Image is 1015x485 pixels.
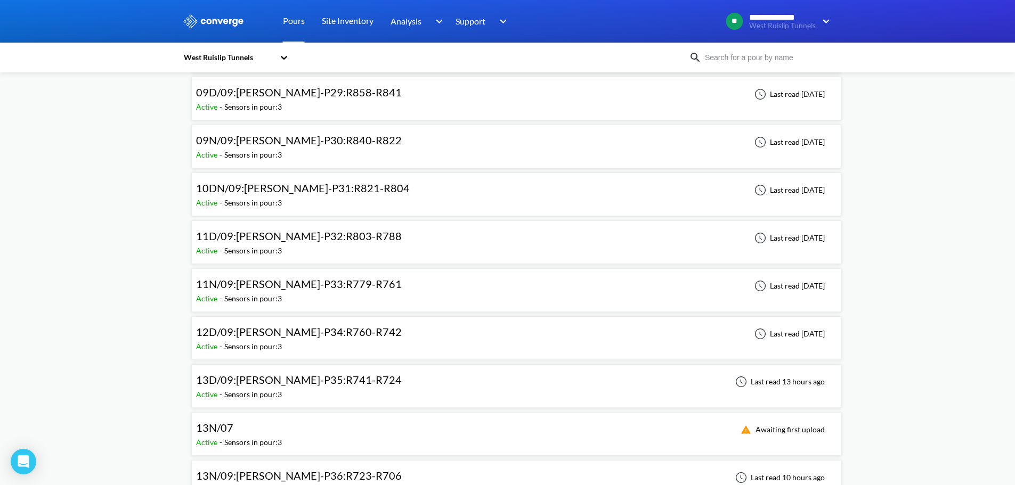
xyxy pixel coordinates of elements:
span: 13D/09:[PERSON_NAME]-P35:R741-R724 [196,373,402,386]
div: Sensors in pour: 3 [224,101,282,113]
img: downArrow.svg [428,15,445,28]
span: 09N/09:[PERSON_NAME]-P30:R840-R822 [196,134,402,146]
div: Sensors in pour: 3 [224,341,282,352]
img: downArrow.svg [816,15,833,28]
div: Last read [DATE] [749,88,828,101]
div: Sensors in pour: 3 [224,245,282,257]
span: 13N/09:[PERSON_NAME]-P36:R723-R706 [196,469,402,482]
img: downArrow.svg [493,15,510,28]
a: 09D/09:[PERSON_NAME]-P29:R858-R841Active-Sensors in pour:3Last read [DATE] [191,89,841,98]
div: Last read 13 hours ago [729,375,828,388]
div: Last read [DATE] [749,327,828,340]
span: 10DN/09:[PERSON_NAME]-P31:R821-R804 [196,182,410,194]
a: 11D/09:[PERSON_NAME]-P32:R803-R788Active-Sensors in pour:3Last read [DATE] [191,233,841,242]
div: Sensors in pour: 3 [224,197,282,209]
div: West Ruislip Tunnels [183,52,274,63]
span: - [220,294,224,303]
div: Last read [DATE] [749,136,828,149]
div: Last read [DATE] [749,232,828,244]
div: Sensors in pour: 3 [224,389,282,400]
span: - [220,390,224,399]
span: Active [196,342,220,351]
div: Awaiting first upload [734,423,828,436]
span: 11D/09:[PERSON_NAME]-P32:R803-R788 [196,229,402,242]
span: - [220,438,224,447]
div: Last read [DATE] [749,184,828,196]
div: Sensors in pour: 3 [224,149,282,161]
span: Analysis [391,14,421,28]
span: - [220,150,224,159]
span: 12D/09:[PERSON_NAME]-P34:R760-R742 [196,325,402,338]
span: Active [196,390,220,399]
img: icon-search.svg [689,51,702,64]
a: 13D/09:[PERSON_NAME]-P35:R741-R724Active-Sensors in pour:3Last read 13 hours ago [191,376,841,385]
span: Active [196,438,220,447]
span: Support [456,14,485,28]
a: 13N/07Active-Sensors in pour:3Awaiting first upload [191,424,841,433]
span: - [220,198,224,207]
input: Search for a pour by name [702,52,831,63]
span: West Ruislip Tunnels [749,22,816,30]
span: Active [196,150,220,159]
a: 12D/09:[PERSON_NAME]-P34:R760-R742Active-Sensors in pour:3Last read [DATE] [191,328,841,338]
span: - [220,102,224,111]
span: Active [196,102,220,111]
span: - [220,246,224,255]
span: Active [196,294,220,303]
span: Active [196,246,220,255]
img: logo_ewhite.svg [183,14,245,28]
div: Open Intercom Messenger [11,449,36,474]
span: 13N/07 [196,421,233,434]
a: 11N/09:[PERSON_NAME]-P33:R779-R761Active-Sensors in pour:3Last read [DATE] [191,281,841,290]
span: - [220,342,224,351]
a: 13N/09:[PERSON_NAME]-P36:R723-R706Active-Sensors in pour:3Last read 10 hours ago [191,472,841,481]
div: Sensors in pour: 3 [224,437,282,448]
span: Active [196,198,220,207]
div: Sensors in pour: 3 [224,293,282,305]
a: 09N/09:[PERSON_NAME]-P30:R840-R822Active-Sensors in pour:3Last read [DATE] [191,137,841,146]
span: 11N/09:[PERSON_NAME]-P33:R779-R761 [196,277,402,290]
div: Last read [DATE] [749,280,828,292]
span: 09D/09:[PERSON_NAME]-P29:R858-R841 [196,86,402,98]
a: 10DN/09:[PERSON_NAME]-P31:R821-R804Active-Sensors in pour:3Last read [DATE] [191,185,841,194]
div: Last read 10 hours ago [729,471,828,484]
